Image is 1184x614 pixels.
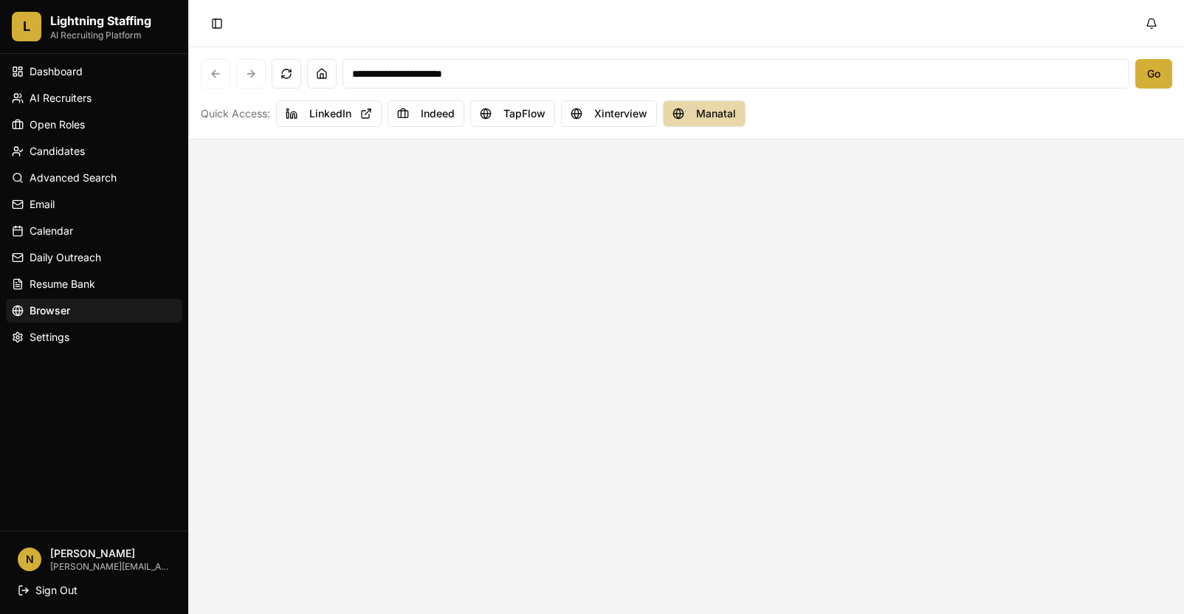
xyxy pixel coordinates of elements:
[30,224,73,238] span: Calendar
[50,30,151,41] p: AI Recruiting Platform
[276,100,382,127] button: LinkedIn
[6,86,182,110] a: AI Recruiters
[35,583,78,598] span: Sign Out
[6,219,182,243] a: Calendar
[30,303,70,318] span: Browser
[26,552,34,567] span: N
[6,246,182,269] a: Daily Outreach
[23,16,30,37] span: L
[6,139,182,163] a: Candidates
[189,139,1184,614] iframe: Browser
[6,166,182,190] a: Advanced Search
[30,170,117,185] span: Advanced Search
[470,100,555,127] button: TapFlow
[561,100,657,127] button: Xinterview
[6,325,182,349] a: Settings
[6,272,182,296] a: Resume Bank
[1135,59,1172,89] button: Go
[6,193,182,216] a: Email
[12,579,176,602] button: Sign Out
[50,12,151,30] h2: Lightning Staffing
[6,60,182,83] a: Dashboard
[30,197,55,212] span: Email
[201,106,270,121] span: Quick Access:
[663,100,746,127] button: Manatal
[50,561,171,573] p: [PERSON_NAME][EMAIL_ADDRESS][DOMAIN_NAME]
[50,546,171,561] p: [PERSON_NAME]
[30,277,95,292] span: Resume Bank
[30,117,85,132] span: Open Roles
[6,113,182,137] a: Open Roles
[388,100,464,127] button: Indeed
[6,299,182,322] a: Browser
[30,330,69,345] span: Settings
[30,91,92,106] span: AI Recruiters
[30,64,83,79] span: Dashboard
[30,144,85,159] span: Candidates
[30,250,101,265] span: Daily Outreach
